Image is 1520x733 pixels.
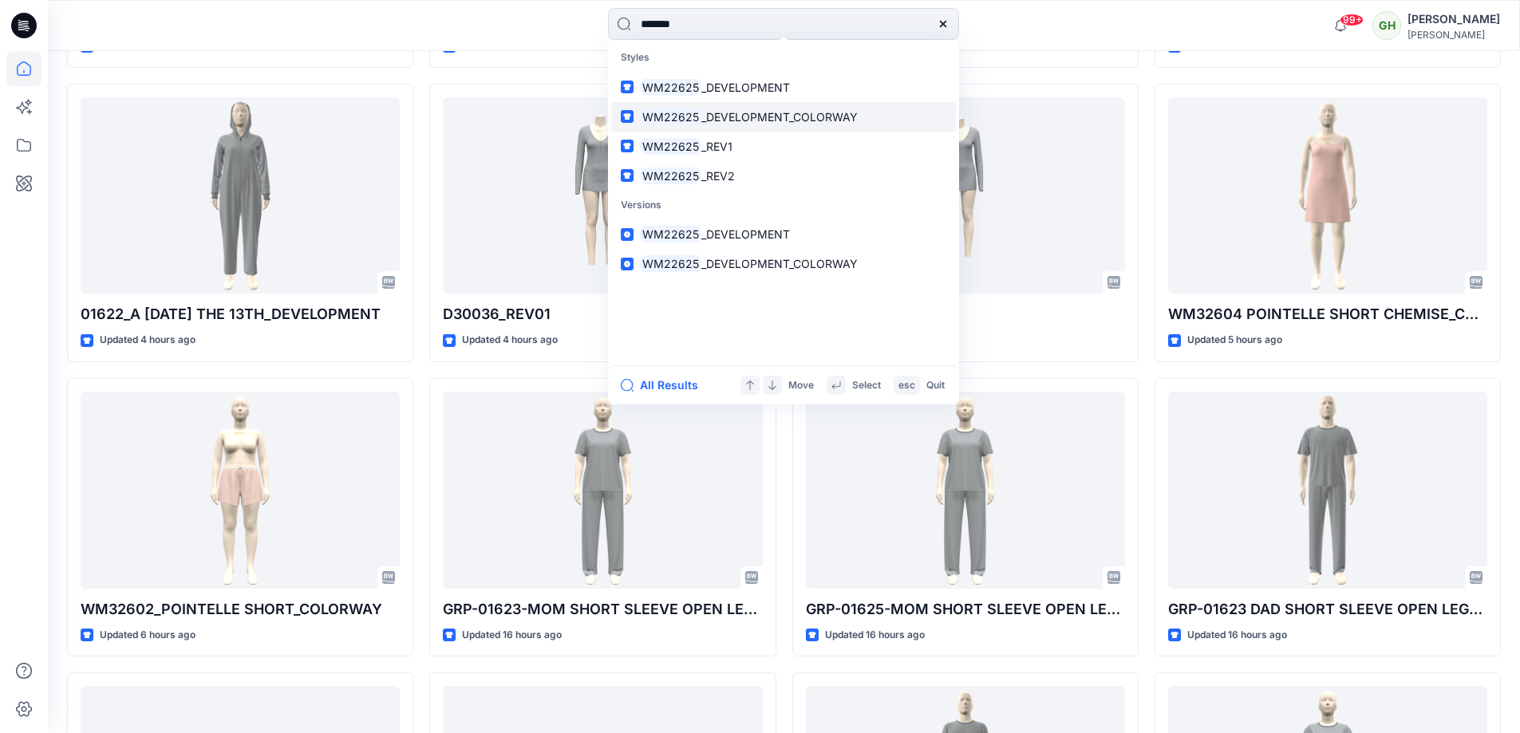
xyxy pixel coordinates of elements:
[640,225,701,243] mark: WM22625
[443,598,762,621] p: GRP-01623-MOM SHORT SLEEVE OPEN LEG_DEV
[701,110,858,124] span: _DEVELOPMENT_COLORWAY
[1372,11,1401,40] div: GH
[1187,627,1287,644] p: Updated 16 hours ago
[611,219,956,249] a: WM22625_DEVELOPMENT
[806,598,1125,621] p: GRP-01625-MOM SHORT SLEEVE OPEN LEG_DEV
[1407,29,1500,41] div: [PERSON_NAME]
[81,392,400,589] a: WM32602_POINTELLE SHORT_COLORWAY
[701,257,858,270] span: _DEVELOPMENT_COLORWAY
[640,137,701,156] mark: WM22625
[701,227,790,241] span: _DEVELOPMENT
[926,377,945,394] p: Quit
[81,598,400,621] p: WM32602_POINTELLE SHORT_COLORWAY
[443,392,762,589] a: GRP-01623-MOM SHORT SLEEVE OPEN LEG_DEV
[611,132,956,161] a: WM22625_REV1
[611,161,956,191] a: WM22625_REV2
[640,167,701,185] mark: WM22625
[611,43,956,73] p: Styles
[611,191,956,220] p: Versions
[806,303,1125,325] p: D30036_DEV
[1168,303,1487,325] p: WM32604 POINTELLE SHORT CHEMISE_COLORWAY_REV1
[640,78,701,97] mark: WM22625
[640,108,701,126] mark: WM22625
[100,332,195,349] p: Updated 4 hours ago
[1340,14,1364,26] span: 99+
[462,332,558,349] p: Updated 4 hours ago
[806,392,1125,589] a: GRP-01625-MOM SHORT SLEEVE OPEN LEG_DEV
[1187,332,1282,349] p: Updated 5 hours ago
[1407,10,1500,29] div: [PERSON_NAME]
[806,97,1125,294] a: D30036_DEV
[100,627,195,644] p: Updated 6 hours ago
[898,377,915,394] p: esc
[611,102,956,132] a: WM22625_DEVELOPMENT_COLORWAY
[852,377,881,394] p: Select
[1168,97,1487,294] a: WM32604 POINTELLE SHORT CHEMISE_COLORWAY_REV1
[443,97,762,294] a: D30036_REV01
[1168,598,1487,621] p: GRP-01623 DAD SHORT SLEEVE OPEN LEG_DEVELOPMENT
[825,627,925,644] p: Updated 16 hours ago
[81,97,400,294] a: 01622_A FRIDAY THE 13TH_DEVELOPMENT
[788,377,814,394] p: Move
[640,254,701,273] mark: WM22625
[621,376,709,395] button: All Results
[81,303,400,325] p: 01622_A [DATE] THE 13TH_DEVELOPMENT
[701,81,790,94] span: _DEVELOPMENT
[443,303,762,325] p: D30036_REV01
[611,249,956,278] a: WM22625_DEVELOPMENT_COLORWAY
[701,169,735,183] span: _REV2
[701,140,732,153] span: _REV1
[1168,392,1487,589] a: GRP-01623 DAD SHORT SLEEVE OPEN LEG_DEVELOPMENT
[462,627,562,644] p: Updated 16 hours ago
[611,73,956,102] a: WM22625_DEVELOPMENT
